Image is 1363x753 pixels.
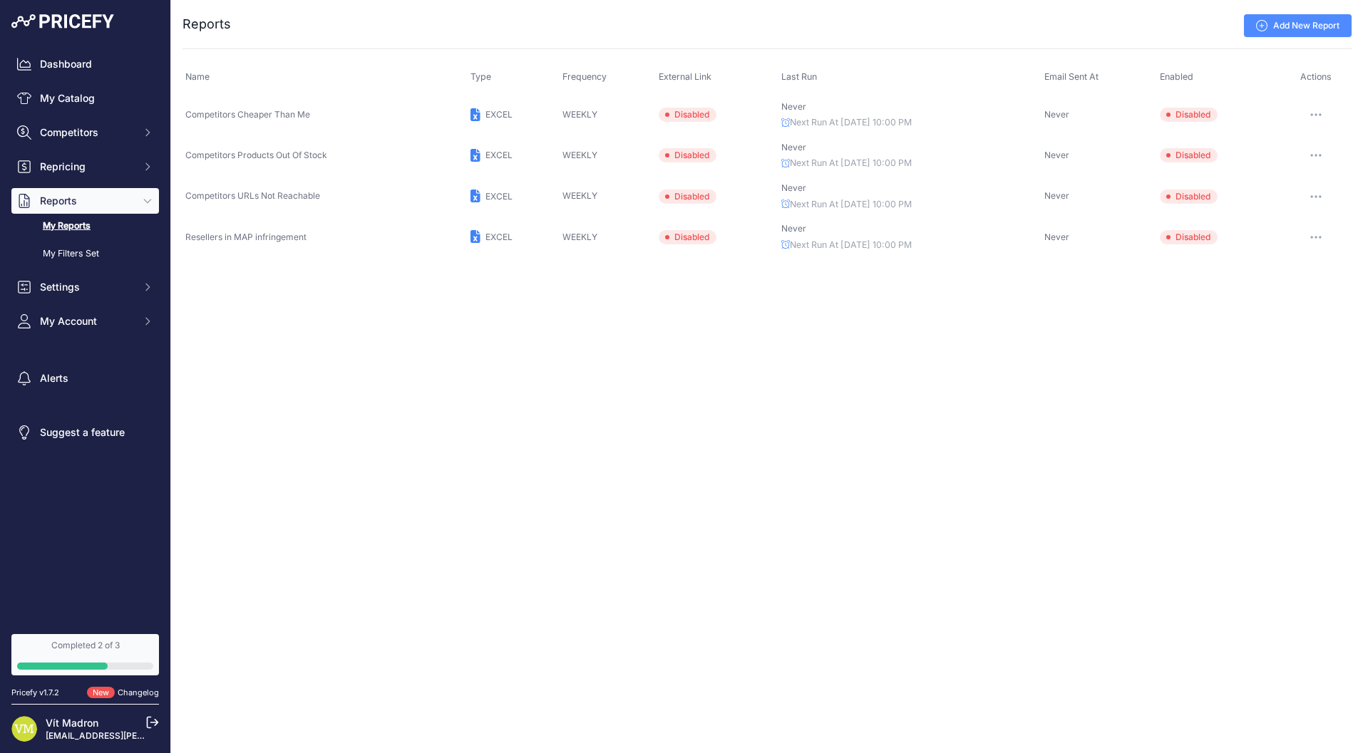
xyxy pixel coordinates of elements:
[781,239,1039,252] p: Next Run At [DATE] 10:00 PM
[185,71,210,82] span: Name
[781,182,806,193] span: Never
[11,214,159,239] a: My Reports
[46,730,265,741] a: [EMAIL_ADDRESS][PERSON_NAME][DOMAIN_NAME]
[11,188,159,214] button: Reports
[185,150,327,160] span: Competitors Products Out Of Stock
[1044,71,1099,82] span: Email Sent At
[11,154,159,180] button: Repricing
[470,71,491,82] span: Type
[11,14,114,28] img: Pricefy Logo
[185,232,307,242] span: Resellers in MAP infringement
[562,190,597,201] span: WEEKLY
[11,274,159,300] button: Settings
[11,420,159,445] a: Suggest a feature
[659,71,711,82] span: External Link
[1160,189,1218,204] span: Disabled
[781,198,1039,212] p: Next Run At [DATE] 10:00 PM
[11,242,159,266] a: My Filters Set
[118,687,159,697] a: Changelog
[1044,190,1069,201] span: Never
[1044,109,1069,120] span: Never
[11,85,159,111] a: My Catalog
[185,190,320,201] span: Competitors URLs Not Reachable
[1160,108,1218,122] span: Disabled
[781,157,1039,170] p: Next Run At [DATE] 10:00 PM
[1244,14,1352,37] a: Add New Report
[562,232,597,242] span: WEEKLY
[11,308,159,334] button: My Account
[781,223,806,234] span: Never
[11,365,159,391] a: Alerts
[46,717,98,729] a: Vít Madron
[781,71,817,82] span: Last Run
[485,232,513,242] span: EXCEL
[11,120,159,145] button: Competitors
[659,148,716,162] span: Disabled
[1044,150,1069,160] span: Never
[562,71,607,82] span: Frequency
[1160,230,1218,244] span: Disabled
[781,116,1039,130] p: Next Run At [DATE] 10:00 PM
[1160,71,1193,82] span: Enabled
[781,101,806,112] span: Never
[659,108,716,122] span: Disabled
[182,14,231,34] h2: Reports
[659,189,716,204] span: Disabled
[11,51,159,77] a: Dashboard
[781,142,806,152] span: Never
[485,109,513,120] span: EXCEL
[11,51,159,617] nav: Sidebar
[17,640,153,651] div: Completed 2 of 3
[40,160,133,174] span: Repricing
[485,191,513,202] span: EXCEL
[1300,71,1332,82] span: Actions
[40,314,133,328] span: My Account
[87,687,115,699] span: New
[185,109,310,120] span: Competitors Cheaper Than Me
[562,109,597,120] span: WEEKLY
[1160,148,1218,162] span: Disabled
[40,125,133,140] span: Competitors
[562,150,597,160] span: WEEKLY
[40,194,133,208] span: Reports
[1044,232,1069,242] span: Never
[659,230,716,244] span: Disabled
[11,634,159,675] a: Completed 2 of 3
[485,150,513,160] span: EXCEL
[40,280,133,294] span: Settings
[11,687,59,699] div: Pricefy v1.7.2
